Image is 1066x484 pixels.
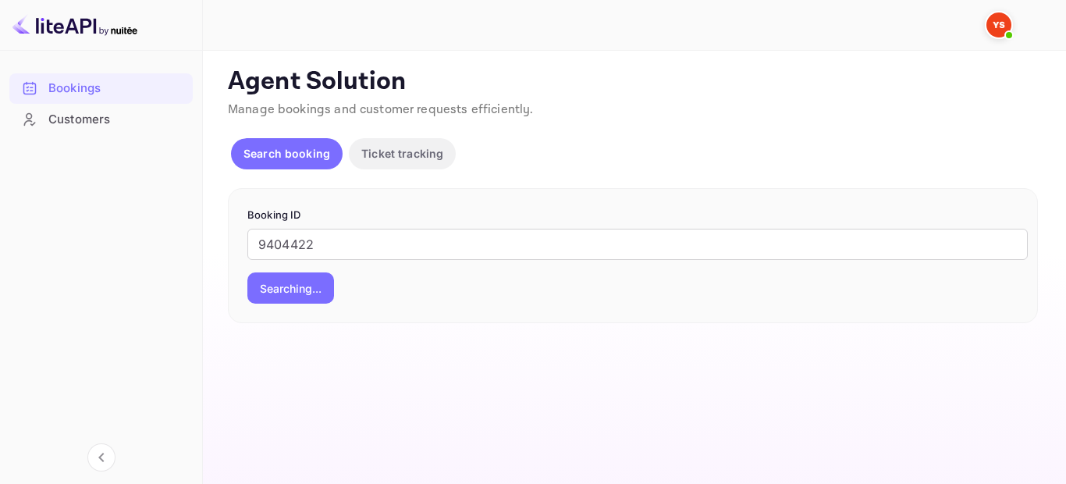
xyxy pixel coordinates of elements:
button: Collapse navigation [87,443,115,472]
input: Enter Booking ID (e.g., 63782194) [247,229,1028,260]
a: Customers [9,105,193,133]
img: LiteAPI logo [12,12,137,37]
div: Customers [48,111,185,129]
p: Agent Solution [228,66,1038,98]
a: Bookings [9,73,193,102]
p: Ticket tracking [361,145,443,162]
div: Bookings [48,80,185,98]
p: Booking ID [247,208,1018,223]
button: Searching... [247,272,334,304]
p: Search booking [243,145,330,162]
span: Manage bookings and customer requests efficiently. [228,101,534,118]
img: Yandex Support [986,12,1011,37]
div: Customers [9,105,193,135]
div: Bookings [9,73,193,104]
